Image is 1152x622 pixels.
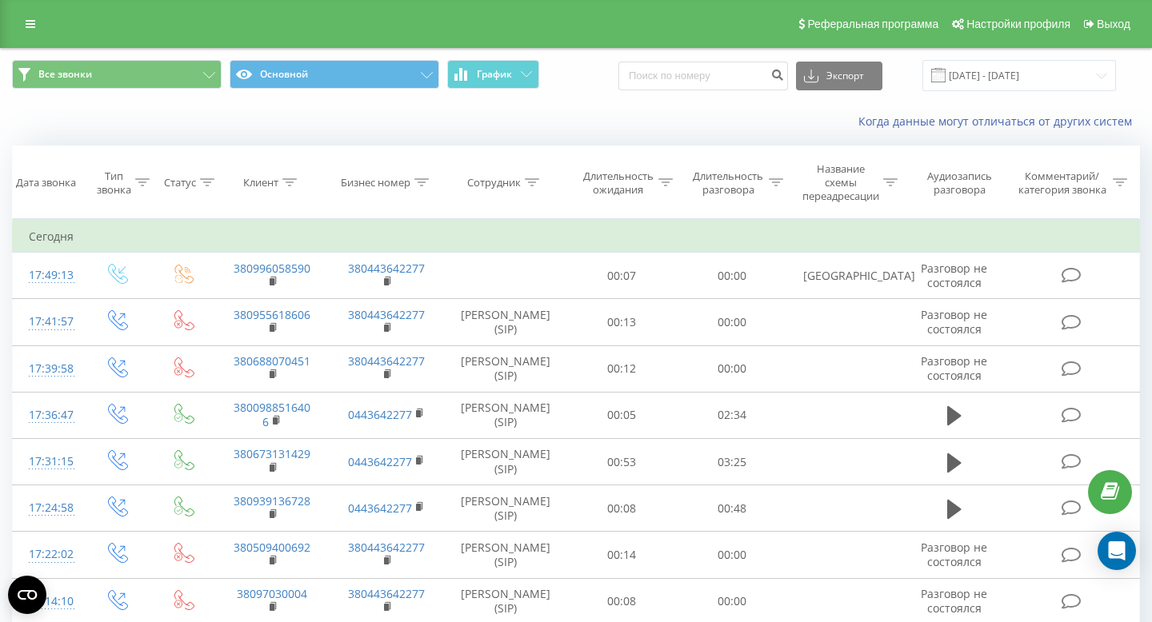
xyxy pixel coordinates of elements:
div: 17:22:02 [29,539,67,570]
td: 00:53 [567,439,678,485]
div: Название схемы переадресации [802,162,879,203]
td: 00:00 [677,345,787,392]
a: Когда данные могут отличаться от других систем [858,114,1140,129]
span: Разговор не состоялся [921,540,987,569]
a: 3800988516406 [234,400,310,429]
a: 380443642277 [348,307,425,322]
div: Длительность ожидания [582,169,655,197]
div: Длительность разговора [691,169,765,197]
span: Разговор не состоялся [921,261,987,290]
a: 380955618606 [234,307,310,322]
button: График [447,60,539,89]
div: Аудиозапись разговора [916,169,1003,197]
span: Настройки профиля [966,18,1070,30]
a: 380443642277 [348,353,425,369]
a: 0443642277 [348,500,412,516]
div: 17:36:47 [29,400,67,431]
td: [PERSON_NAME] (SIP) [444,439,567,485]
div: 17:24:58 [29,492,67,524]
a: 380996058590 [234,261,310,276]
div: Дата звонка [16,176,76,189]
span: Все звонки [38,68,92,81]
div: 17:31:15 [29,446,67,477]
td: 00:14 [567,532,678,578]
button: Open CMP widget [8,576,46,614]
div: Комментарий/категория звонка [1015,169,1109,197]
span: Разговор не состоялся [921,307,987,337]
div: 17:41:57 [29,306,67,337]
td: [PERSON_NAME] (SIP) [444,485,567,532]
a: 380443642277 [348,586,425,601]
div: Статус [164,176,196,189]
a: 38097030004 [237,586,307,601]
td: 00:13 [567,299,678,345]
td: 00:00 [677,532,787,578]
td: 00:08 [567,485,678,532]
td: 02:34 [677,392,787,438]
a: 380673131429 [234,446,310,461]
td: [PERSON_NAME] (SIP) [444,392,567,438]
button: Основной [230,60,439,89]
input: Поиск по номеру [618,62,788,90]
a: 380688070451 [234,353,310,369]
span: Выход [1097,18,1130,30]
button: Все звонки [12,60,222,89]
div: 17:49:13 [29,260,67,291]
td: [GEOGRAPHIC_DATA] [787,253,902,299]
td: 00:00 [677,253,787,299]
td: 00:00 [677,299,787,345]
td: Сегодня [13,221,1140,253]
div: Клиент [243,176,278,189]
div: 17:14:10 [29,586,67,617]
a: 380443642277 [348,540,425,555]
td: 03:25 [677,439,787,485]
td: [PERSON_NAME] (SIP) [444,299,567,345]
a: 380443642277 [348,261,425,276]
a: 380939136728 [234,493,310,508]
button: Экспорт [796,62,882,90]
td: 00:12 [567,345,678,392]
span: Разговор не состоялся [921,586,987,616]
a: 0443642277 [348,454,412,469]
a: 0443642277 [348,407,412,422]
span: График [477,69,512,80]
td: 00:07 [567,253,678,299]
div: Open Intercom Messenger [1098,532,1136,570]
span: Разговор не состоялся [921,353,987,383]
td: [PERSON_NAME] (SIP) [444,345,567,392]
div: Бизнес номер [341,176,410,189]
div: Сотрудник [467,176,521,189]
div: 17:39:58 [29,353,67,385]
td: [PERSON_NAME] (SIP) [444,532,567,578]
td: 00:48 [677,485,787,532]
span: Реферальная программа [807,18,938,30]
td: 00:05 [567,392,678,438]
a: 380509400692 [234,540,310,555]
div: Тип звонка [97,169,131,197]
